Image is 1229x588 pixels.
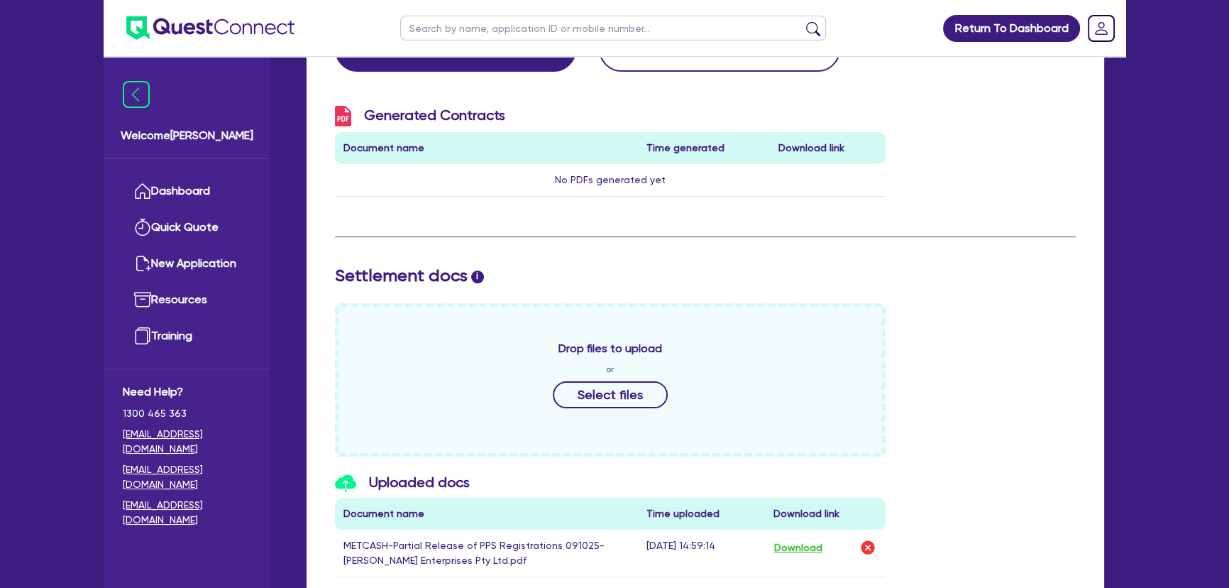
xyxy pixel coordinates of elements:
span: Drop files to upload [558,340,662,357]
td: [DATE] 14:59:14 [638,530,765,577]
a: Dropdown toggle [1083,10,1120,47]
span: or [606,363,614,376]
a: [EMAIL_ADDRESS][DOMAIN_NAME] [123,427,251,457]
a: Dashboard [123,173,251,209]
th: Download link [765,498,886,530]
a: Quick Quote [123,209,251,246]
a: [EMAIL_ADDRESS][DOMAIN_NAME] [123,462,251,492]
img: icon-menu-close [123,81,150,108]
img: quest-connect-logo-blue [126,16,294,40]
h3: Uploaded docs [335,474,886,493]
img: new-application [134,255,151,272]
a: New Application [123,246,251,282]
span: 1300 465 363 [123,406,251,421]
img: delete-icon [859,539,876,556]
span: Welcome [PERSON_NAME] [121,127,253,144]
img: quick-quote [134,219,151,236]
a: Return To Dashboard [943,15,1080,42]
th: Document name [335,132,638,164]
h2: Settlement docs [335,266,1076,286]
th: Download link [770,132,886,164]
button: Download [773,538,823,557]
span: Need Help? [123,383,251,401]
input: Search by name, application ID or mobile number... [400,16,826,40]
a: Training [123,318,251,354]
img: resources [134,291,151,308]
img: icon-pdf [335,106,351,126]
button: Select files [553,381,668,408]
a: Resources [123,282,251,318]
td: METCASH-Partial Release of PPS Registrations 091025-[PERSON_NAME] Enterprises Pty Ltd.pdf [335,530,638,577]
img: training [134,327,151,344]
th: Time generated [638,132,770,164]
a: [EMAIL_ADDRESS][DOMAIN_NAME] [123,498,251,528]
img: icon-upload [335,474,356,492]
th: Document name [335,498,638,530]
h3: Generated Contracts [335,106,886,126]
span: i [471,271,484,283]
td: No PDFs generated yet [335,164,886,197]
th: Time uploaded [638,498,765,530]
